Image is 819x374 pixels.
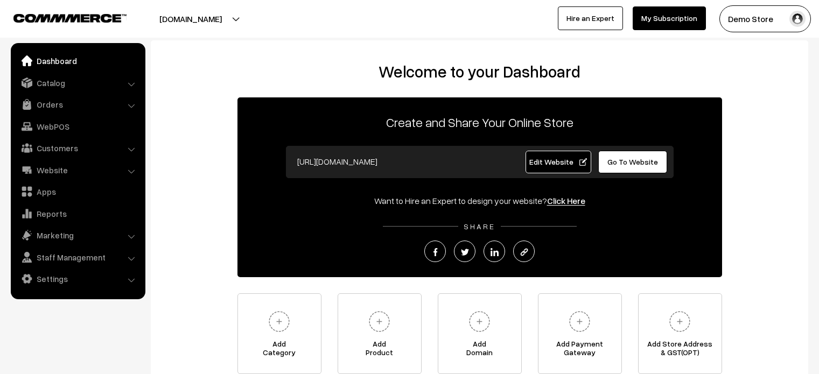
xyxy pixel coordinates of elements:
[237,194,722,207] div: Want to Hire an Expert to design your website?
[458,222,501,231] span: SHARE
[13,14,127,22] img: COMMMERCE
[538,340,621,361] span: Add Payment Gateway
[162,62,797,81] h2: Welcome to your Dashboard
[13,73,142,93] a: Catalog
[633,6,706,30] a: My Subscription
[264,307,294,336] img: plus.svg
[13,269,142,288] a: Settings
[122,5,260,32] button: [DOMAIN_NAME]
[238,340,321,361] span: Add Category
[438,293,522,374] a: AddDomain
[547,195,585,206] a: Click Here
[13,117,142,136] a: WebPOS
[465,307,494,336] img: plus.svg
[538,293,622,374] a: Add PaymentGateway
[638,293,722,374] a: Add Store Address& GST(OPT)
[13,182,142,201] a: Apps
[237,112,722,132] p: Create and Share Your Online Store
[639,340,722,361] span: Add Store Address & GST(OPT)
[338,293,422,374] a: AddProduct
[13,51,142,70] a: Dashboard
[719,5,811,32] button: Demo Store
[365,307,394,336] img: plus.svg
[565,307,594,336] img: plus.svg
[13,160,142,180] a: Website
[13,11,108,24] a: COMMMERCE
[438,340,521,361] span: Add Domain
[338,340,421,361] span: Add Product
[13,138,142,158] a: Customers
[598,151,668,173] a: Go To Website
[558,6,623,30] a: Hire an Expert
[526,151,591,173] a: Edit Website
[13,225,142,245] a: Marketing
[789,11,806,27] img: user
[13,248,142,267] a: Staff Management
[607,157,658,166] span: Go To Website
[665,307,695,336] img: plus.svg
[529,157,587,166] span: Edit Website
[13,204,142,223] a: Reports
[13,95,142,114] a: Orders
[237,293,321,374] a: AddCategory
